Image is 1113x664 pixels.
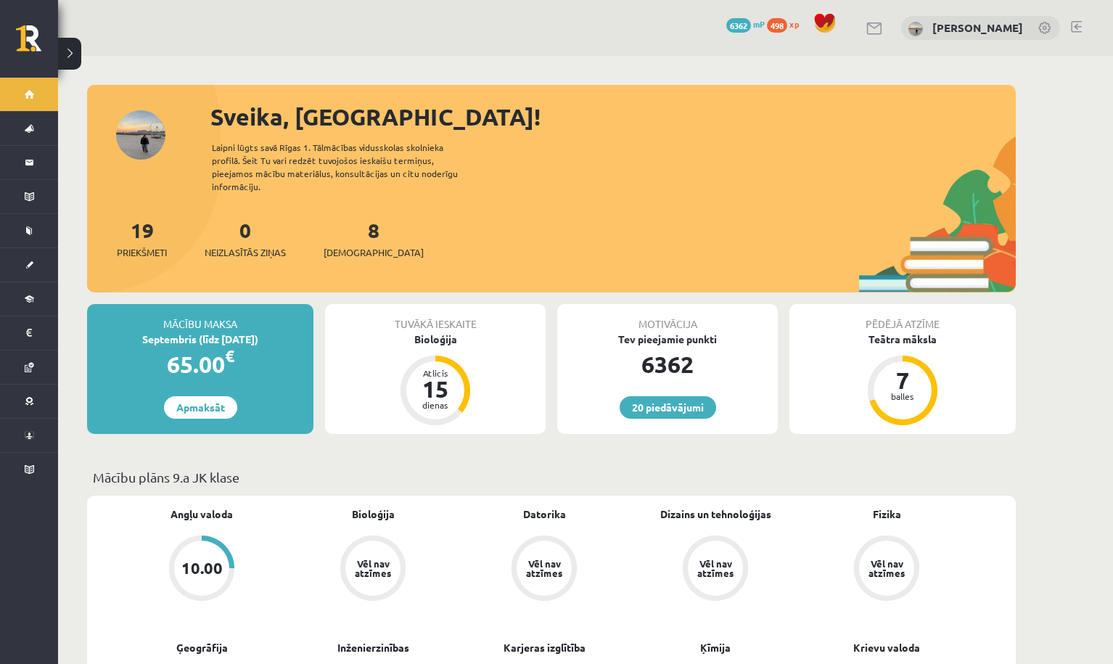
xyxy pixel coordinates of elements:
div: 7 [881,369,924,392]
div: Vēl nav atzīmes [866,559,907,578]
a: 8[DEMOGRAPHIC_DATA] [324,217,424,260]
div: Tev pieejamie punkti [557,332,778,347]
div: Pēdējā atzīme [789,304,1016,332]
a: 0Neizlasītās ziņas [205,217,286,260]
div: Bioloģija [325,332,546,347]
a: Bioloģija [352,507,395,522]
span: 498 [767,18,787,33]
div: Vēl nav atzīmes [353,559,393,578]
img: Milana Belavina [908,22,923,36]
a: Inženierzinības [337,640,409,655]
a: Angļu valoda [171,507,233,522]
a: 10.00 [116,536,287,604]
a: Vēl nav atzīmes [287,536,459,604]
div: Teātra māksla [789,332,1016,347]
div: Vēl nav atzīmes [524,559,564,578]
a: 6362 mP [726,18,765,30]
div: balles [881,392,924,401]
a: 20 piedāvājumi [620,396,716,419]
span: 6362 [726,18,751,33]
a: Krievu valoda [853,640,920,655]
a: Bioloģija Atlicis 15 dienas [325,332,546,427]
a: Teātra māksla 7 balles [789,332,1016,427]
div: 6362 [557,347,778,382]
div: Motivācija [557,304,778,332]
a: Fizika [873,507,901,522]
div: Sveika, [GEOGRAPHIC_DATA]! [210,99,1016,134]
a: Vēl nav atzīmes [459,536,630,604]
a: [PERSON_NAME] [932,20,1023,35]
a: Ķīmija [700,640,731,655]
div: 15 [414,377,457,401]
a: Apmaksāt [164,396,237,419]
div: 10.00 [181,560,223,576]
a: Vēl nav atzīmes [630,536,801,604]
div: Laipni lūgts savā Rīgas 1. Tālmācības vidusskolas skolnieka profilā. Šeit Tu vari redzēt tuvojošo... [212,141,483,193]
p: Mācību plāns 9.a JK klase [93,467,1010,487]
div: Tuvākā ieskaite [325,304,546,332]
a: Dizains un tehnoloģijas [660,507,771,522]
div: Vēl nav atzīmes [695,559,736,578]
span: € [225,345,234,366]
div: dienas [414,401,457,409]
a: Ģeogrāfija [176,640,228,655]
div: Atlicis [414,369,457,377]
a: 498 xp [767,18,806,30]
div: 65.00 [87,347,313,382]
a: Karjeras izglītība [504,640,586,655]
div: Mācību maksa [87,304,313,332]
span: xp [789,18,799,30]
a: Datorika [523,507,566,522]
span: mP [753,18,765,30]
span: [DEMOGRAPHIC_DATA] [324,245,424,260]
div: Septembris (līdz [DATE]) [87,332,313,347]
a: Vēl nav atzīmes [801,536,972,604]
a: Rīgas 1. Tālmācības vidusskola [16,25,58,62]
span: Priekšmeti [117,245,167,260]
a: 19Priekšmeti [117,217,167,260]
span: Neizlasītās ziņas [205,245,286,260]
